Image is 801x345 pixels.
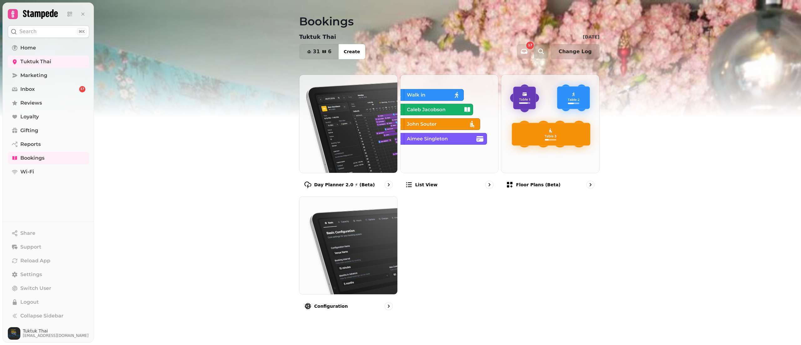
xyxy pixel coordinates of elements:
[8,310,89,322] button: Collapse Sidebar
[299,33,336,41] p: Tuktuk Thai
[501,75,599,173] img: Floor Plans (beta)
[587,182,594,188] svg: go to
[415,182,437,188] p: List view
[339,44,365,59] button: Create
[314,303,348,309] p: Configuration
[328,49,331,54] span: 6
[20,141,41,148] span: Reports
[385,303,392,309] svg: go to
[559,49,592,54] span: Change Log
[8,166,89,178] a: Wi-Fi
[8,227,89,239] button: Share
[8,55,89,68] a: Tuktuk Thai
[8,138,89,151] a: Reports
[8,111,89,123] a: Loyalty
[299,44,339,59] button: 316
[20,257,50,265] span: Reload App
[8,25,89,38] button: Search⌘K
[20,44,36,52] span: Home
[551,44,599,59] button: Change Log
[8,241,89,253] button: Support
[20,229,35,237] span: Share
[20,271,42,278] span: Settings
[8,83,89,95] a: Inbox17
[8,327,20,340] img: User avatar
[8,268,89,281] a: Settings
[8,152,89,164] a: Bookings
[8,42,89,54] a: Home
[20,154,44,162] span: Bookings
[20,113,39,121] span: Loyalty
[20,285,51,292] span: Switch User
[8,69,89,82] a: Marketing
[20,72,47,79] span: Marketing
[528,44,532,47] span: 17
[23,333,89,338] span: [EMAIL_ADDRESS][DOMAIN_NAME]
[8,255,89,267] button: Reload App
[501,75,599,194] a: Floor Plans (beta)Floor Plans (beta)
[23,329,89,333] span: Tuktuk Thai
[8,327,89,340] button: User avatarTuktuk Thai[EMAIL_ADDRESS][DOMAIN_NAME]
[20,58,51,65] span: Tuktuk Thai
[20,85,35,93] span: Inbox
[299,196,398,316] a: ConfigurationConfiguration
[516,182,560,188] p: Floor Plans (beta)
[385,182,392,188] svg: go to
[486,182,492,188] svg: go to
[19,28,37,35] p: Search
[314,182,375,188] p: Day Planner 2.0 ⚡ (Beta)
[20,298,39,306] span: Logout
[8,124,89,137] a: Gifting
[8,296,89,308] button: Logout
[344,49,360,54] span: Create
[583,34,599,40] p: [DATE]
[80,87,84,91] span: 17
[20,312,64,320] span: Collapse Sidebar
[299,197,397,295] img: Configuration
[20,127,38,134] span: Gifting
[20,99,42,107] span: Reviews
[400,75,498,173] img: List view
[77,28,86,35] div: ⌘K
[8,282,89,295] button: Switch User
[313,49,320,54] span: 31
[299,75,397,173] img: Day Planner 2.0 ⚡ (Beta)
[20,243,41,251] span: Support
[299,75,398,194] a: Day Planner 2.0 ⚡ (Beta)Day Planner 2.0 ⚡ (Beta)
[400,75,499,194] a: List viewList view
[20,168,34,176] span: Wi-Fi
[8,97,89,109] a: Reviews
